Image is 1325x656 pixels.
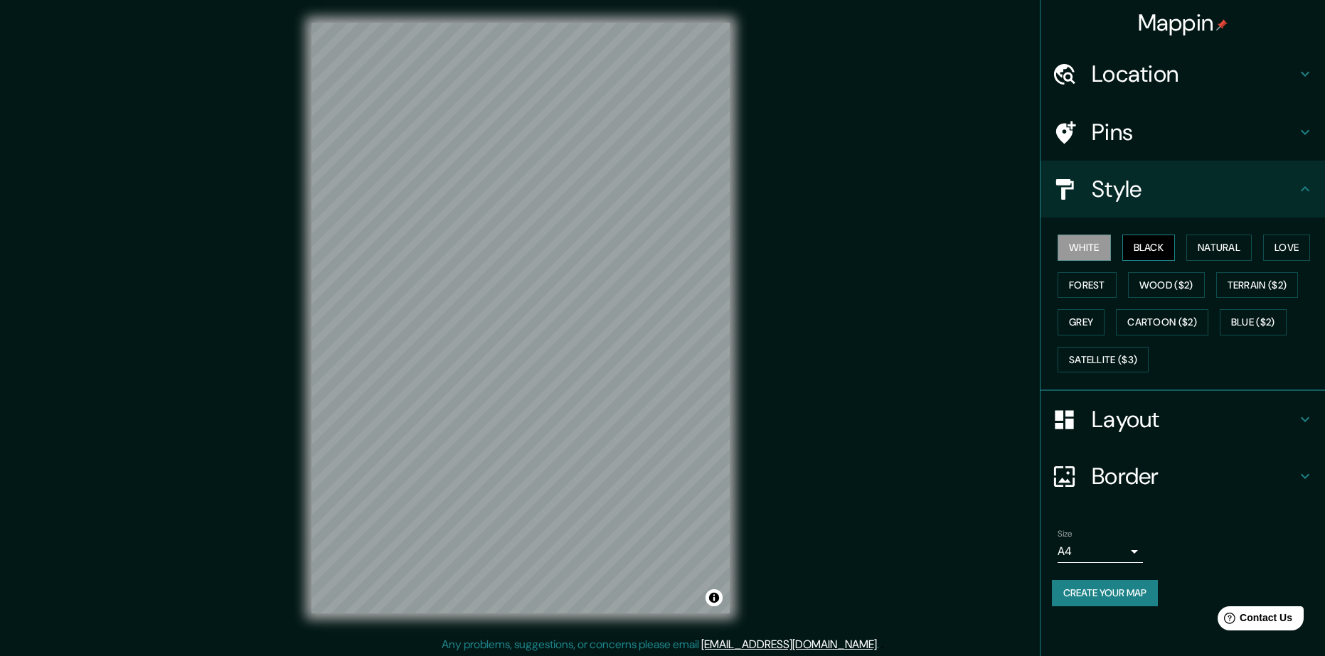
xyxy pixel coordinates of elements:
[1092,118,1297,146] h4: Pins
[1128,272,1205,299] button: Wood ($2)
[1092,60,1297,88] h4: Location
[1138,9,1228,37] h4: Mappin
[1058,235,1111,261] button: White
[701,637,877,652] a: [EMAIL_ADDRESS][DOMAIN_NAME]
[1092,175,1297,203] h4: Style
[1122,235,1176,261] button: Black
[881,636,884,653] div: .
[1216,272,1299,299] button: Terrain ($2)
[706,589,723,606] button: Toggle attribution
[1058,347,1149,373] button: Satellite ($3)
[1058,309,1105,335] button: Grey
[1041,104,1325,161] div: Pins
[1058,540,1143,563] div: A4
[1058,528,1073,540] label: Size
[1220,309,1287,335] button: Blue ($2)
[1052,580,1158,606] button: Create your map
[879,636,881,653] div: .
[1041,161,1325,217] div: Style
[1186,235,1252,261] button: Natural
[1041,45,1325,102] div: Location
[442,636,879,653] p: Any problems, suggestions, or concerns please email .
[1041,448,1325,505] div: Border
[1092,462,1297,490] h4: Border
[312,23,730,613] canvas: Map
[1198,601,1309,640] iframe: Help widget launcher
[1216,19,1228,31] img: pin-icon.png
[1041,391,1325,448] div: Layout
[1116,309,1208,335] button: Cartoon ($2)
[1263,235,1310,261] button: Love
[1092,405,1297,434] h4: Layout
[1058,272,1117,299] button: Forest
